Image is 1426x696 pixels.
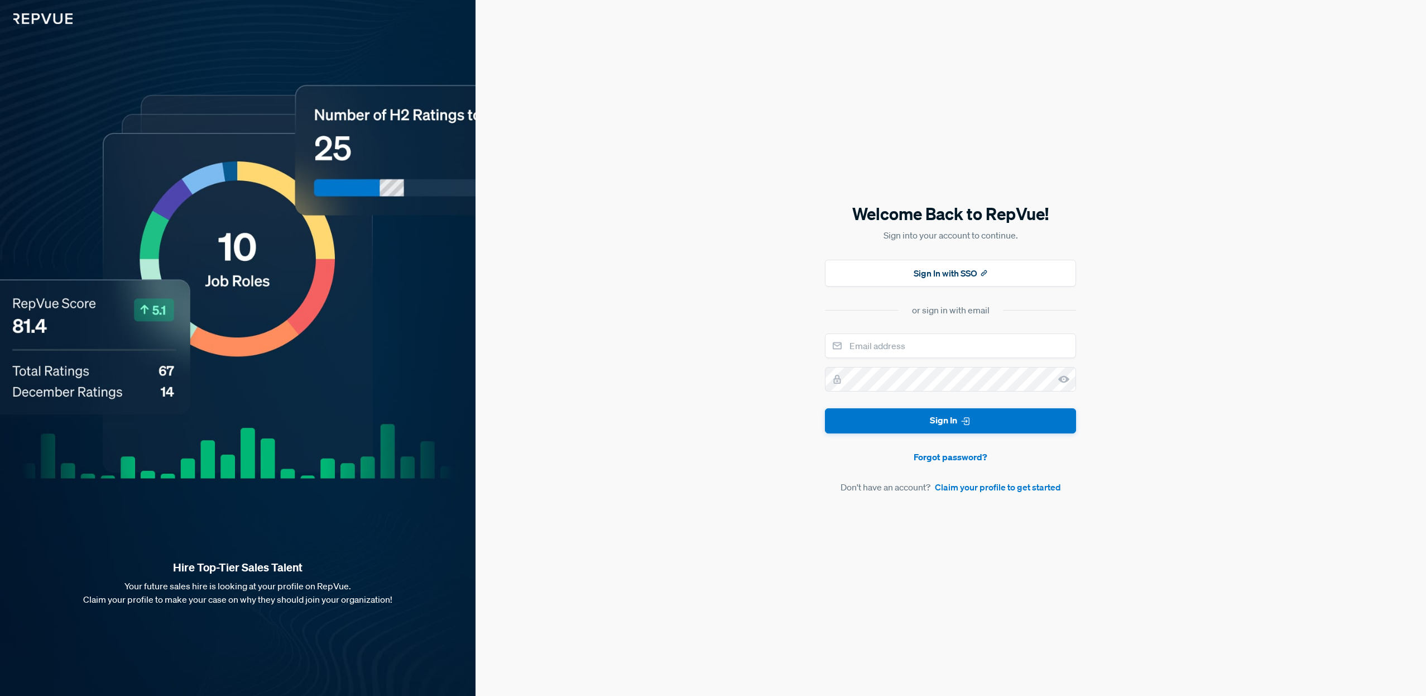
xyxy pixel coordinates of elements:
[18,560,458,575] strong: Hire Top-Tier Sales Talent
[825,202,1076,226] h5: Welcome Back to RepVue!
[825,450,1076,464] a: Forgot password?
[825,480,1076,494] article: Don't have an account?
[825,333,1076,358] input: Email address
[912,303,990,317] div: or sign in with email
[18,579,458,606] p: Your future sales hire is looking at your profile on RepVue. Claim your profile to make your case...
[825,260,1076,287] button: Sign In with SSO
[825,408,1076,433] button: Sign In
[825,228,1076,242] p: Sign into your account to continue.
[935,480,1061,494] a: Claim your profile to get started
